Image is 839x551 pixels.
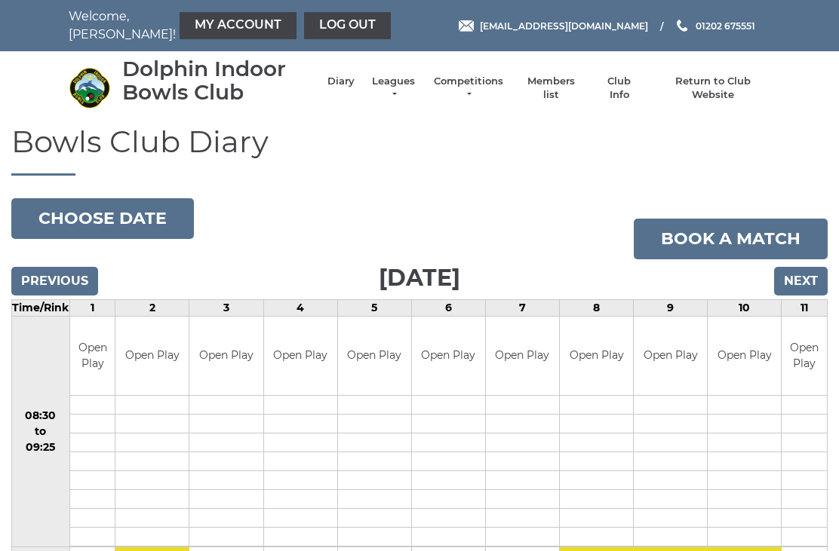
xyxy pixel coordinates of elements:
h1: Bowls Club Diary [11,125,828,176]
td: Open Play [70,317,115,396]
td: 8 [560,299,634,316]
a: My Account [180,12,297,39]
a: Book a match [634,219,828,259]
td: 9 [634,299,708,316]
a: Diary [327,75,355,88]
td: Open Play [782,317,827,396]
a: Email [EMAIL_ADDRESS][DOMAIN_NAME] [459,19,648,33]
img: Phone us [677,20,687,32]
td: Open Play [412,317,485,396]
td: 3 [189,299,263,316]
a: Competitions [432,75,505,102]
input: Previous [11,267,98,295]
td: Open Play [115,317,189,396]
td: 11 [782,299,828,316]
td: Open Play [708,317,781,396]
td: Open Play [560,317,633,396]
td: Open Play [634,317,707,396]
td: Open Play [338,317,411,396]
td: 10 [708,299,782,316]
a: Phone us 01202 675551 [675,19,755,33]
a: Club Info [598,75,641,102]
button: Choose date [11,198,194,239]
span: 01202 675551 [696,20,755,31]
input: Next [774,267,828,295]
td: 2 [115,299,189,316]
a: Members list [519,75,582,102]
td: Open Play [486,317,559,396]
td: 1 [69,299,115,316]
div: Dolphin Indoor Bowls Club [122,57,312,104]
td: Time/Rink [12,299,70,316]
span: [EMAIL_ADDRESS][DOMAIN_NAME] [480,20,648,31]
td: 5 [337,299,411,316]
img: Dolphin Indoor Bowls Club [69,67,110,109]
nav: Welcome, [PERSON_NAME]! [69,8,348,44]
a: Return to Club Website [656,75,770,102]
td: 6 [411,299,485,316]
td: Open Play [189,317,263,396]
td: Open Play [264,317,337,396]
td: 08:30 to 09:25 [12,316,70,547]
a: Log out [304,12,391,39]
a: Leagues [370,75,417,102]
img: Email [459,20,474,32]
td: 4 [263,299,337,316]
td: 7 [485,299,559,316]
